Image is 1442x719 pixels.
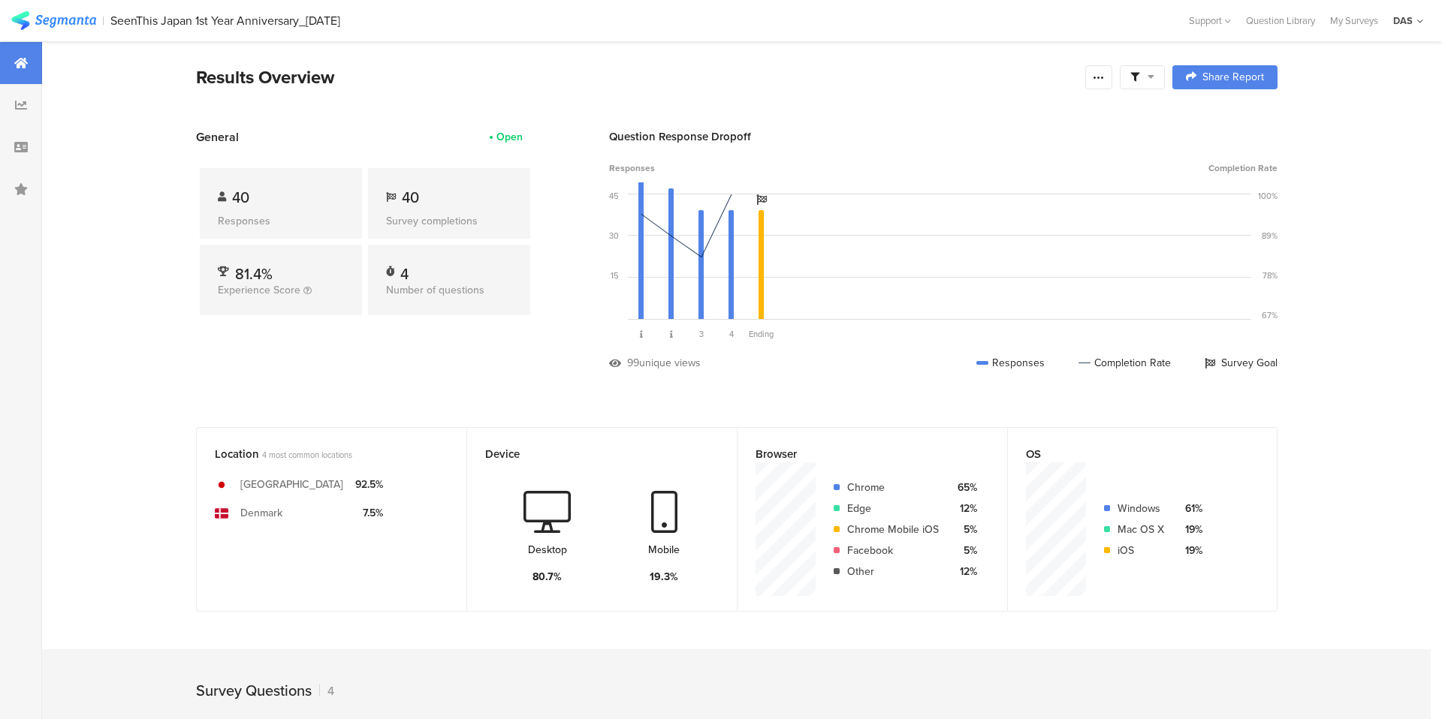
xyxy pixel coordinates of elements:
div: Chrome [847,480,939,495]
div: 15 [611,269,619,281]
span: 4 [729,328,734,340]
div: 30 [609,230,619,242]
div: Responses [976,355,1045,371]
div: 80.7% [532,569,562,585]
div: Support [1189,9,1231,32]
div: 89% [1262,230,1278,242]
span: 4 most common locations [262,449,352,461]
div: 78% [1263,269,1278,281]
div: 67% [1262,309,1278,321]
div: 92.5% [355,477,383,492]
div: Open [496,129,523,145]
div: 61% [1176,501,1202,516]
div: Facebook [847,543,939,558]
div: Ending [747,328,777,340]
i: Survey Goal [756,194,767,205]
div: Denmark [240,505,282,521]
div: Device [485,446,694,462]
div: SeenThis Japan 1st Year Anniversary_[DATE] [110,14,340,28]
div: iOS [1118,543,1164,558]
div: Location [215,446,424,462]
div: Mac OS X [1118,522,1164,537]
span: Number of questions [386,282,484,298]
span: Experience Score [218,282,300,298]
div: 4 [319,682,334,699]
div: 65% [951,480,977,495]
div: Mobile [648,542,680,558]
div: [GEOGRAPHIC_DATA] [240,477,343,492]
div: 99 [627,355,639,371]
div: DAS [1393,14,1413,28]
div: Chrome Mobile iOS [847,522,939,537]
div: 12% [951,564,977,579]
div: Windows [1118,501,1164,516]
span: 3 [699,328,704,340]
span: General [196,128,239,146]
div: Other [847,564,939,579]
a: My Surveys [1323,14,1386,28]
div: 5% [951,543,977,558]
div: 5% [951,522,977,537]
img: segmanta logo [11,11,96,30]
div: | [102,12,104,29]
div: Survey Goal [1205,355,1278,371]
div: Survey Questions [196,679,312,702]
div: OS [1026,446,1234,462]
div: Edge [847,501,939,516]
div: Question Response Dropoff [609,128,1278,145]
div: Responses [218,213,344,229]
span: Share Report [1202,72,1264,83]
div: 45 [609,190,619,202]
span: Responses [609,161,655,175]
div: Desktop [528,542,567,558]
span: Completion Rate [1208,161,1278,175]
div: 12% [951,501,977,516]
a: Question Library [1238,14,1323,28]
div: Browser [756,446,964,462]
span: 40 [232,186,249,209]
div: Results Overview [196,64,1078,91]
span: 81.4% [235,263,273,285]
span: 40 [402,186,419,209]
div: 4 [400,263,409,278]
div: 19% [1176,543,1202,558]
div: 19.3% [650,569,678,585]
div: 100% [1258,190,1278,202]
div: Completion Rate [1078,355,1171,371]
div: 19% [1176,522,1202,537]
div: Survey completions [386,213,512,229]
div: unique views [639,355,701,371]
div: 7.5% [355,505,383,521]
